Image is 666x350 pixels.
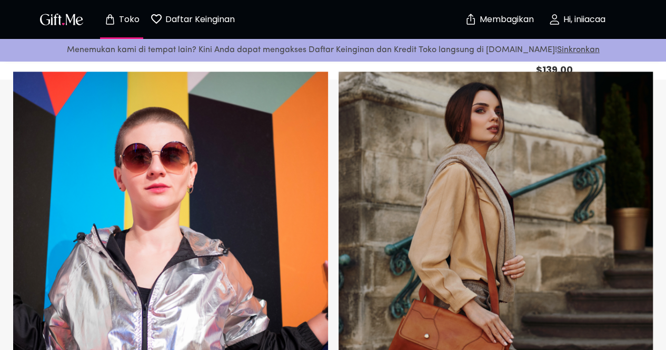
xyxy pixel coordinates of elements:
button: Halaman daftar keinginan [163,3,221,36]
button: Halaman toko [93,3,151,36]
font: Membagikan [480,13,534,25]
img: aman [464,13,477,26]
button: Logo GiftMe [37,13,86,26]
font: Toko [119,13,140,25]
font: Hi, iniiacaa [563,13,605,25]
button: Membagikan [481,1,518,38]
a: Sinkronkan [557,46,600,54]
img: Logo GiftMe [38,12,85,27]
font: Daftar Keinginan [165,13,235,25]
button: Hi, iniiacaa [524,3,629,36]
font: Menemukan kami di tempat lain? Kini Anda dapat mengakses Daftar Keinginan dan Kredit Toko langsun... [67,46,557,54]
